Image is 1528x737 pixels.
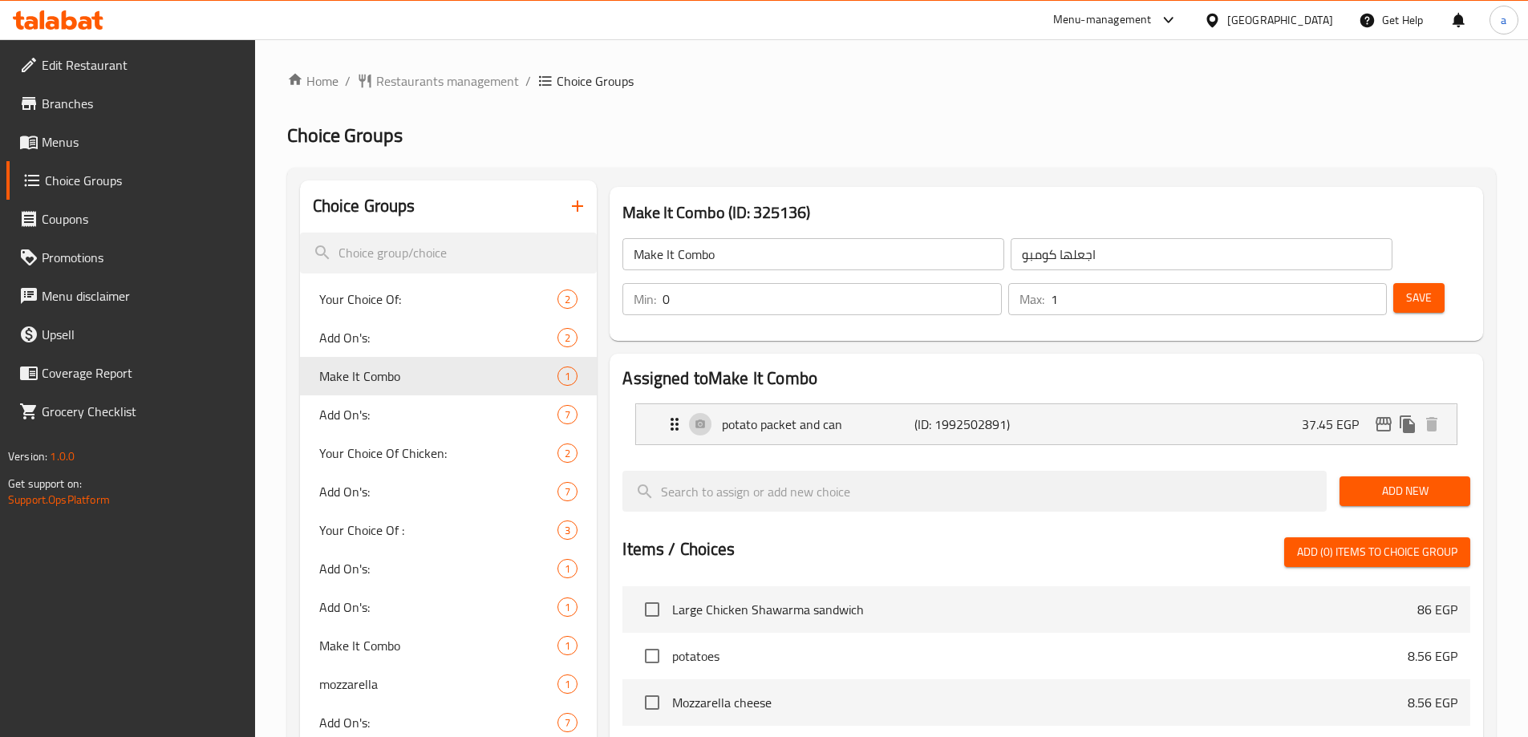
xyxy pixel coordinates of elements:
h2: Assigned to Make It Combo [622,366,1470,391]
h2: Choice Groups [313,194,415,218]
span: Coverage Report [42,363,242,383]
span: Choice Groups [557,71,634,91]
span: Add On's: [319,482,558,501]
a: Home [287,71,338,91]
span: Make It Combo [319,636,558,655]
button: delete [1420,412,1444,436]
span: Select choice [635,686,669,719]
a: Coverage Report [6,354,255,392]
div: Choices [557,405,578,424]
li: Expand [622,397,1470,452]
span: Choice Groups [287,117,403,153]
div: Expand [636,404,1457,444]
span: Get support on: [8,473,82,494]
span: Your Choice Of : [319,520,558,540]
div: Choices [557,443,578,463]
span: 1 [558,369,577,384]
div: Choices [557,366,578,386]
button: Add (0) items to choice group [1284,537,1470,567]
span: 1 [558,677,577,692]
nav: breadcrumb [287,71,1496,91]
a: Menus [6,123,255,161]
p: 86 EGP [1417,600,1457,619]
span: Branches [42,94,242,113]
span: Version: [8,446,47,467]
div: Add On's:1 [300,588,598,626]
a: Grocery Checklist [6,392,255,431]
a: Coupons [6,200,255,238]
span: Coupons [42,209,242,229]
span: 2 [558,446,577,461]
span: 2 [558,292,577,307]
a: Branches [6,84,255,123]
li: / [525,71,531,91]
p: 8.56 EGP [1408,646,1457,666]
div: Your Choice Of Chicken:2 [300,434,598,472]
a: Menu disclaimer [6,277,255,315]
span: Save [1406,288,1432,308]
p: potato packet and can [722,415,914,434]
span: Grocery Checklist [42,402,242,421]
button: Add New [1340,476,1470,506]
div: Choices [557,290,578,309]
span: 1 [558,600,577,615]
a: Restaurants management [357,71,519,91]
span: Add (0) items to choice group [1297,542,1457,562]
button: duplicate [1396,412,1420,436]
div: Choices [557,597,578,617]
div: Make It Combo1 [300,626,598,665]
button: Save [1393,283,1445,313]
h3: Make It Combo (ID: 325136) [622,200,1470,225]
div: Choices [557,328,578,347]
h2: Items / Choices [622,537,735,561]
div: Menu-management [1053,10,1152,30]
div: Your Choice Of :3 [300,511,598,549]
div: Add On's:1 [300,549,598,588]
span: Menus [42,132,242,152]
span: 1 [558,638,577,654]
a: Upsell [6,315,255,354]
span: Select choice [635,639,669,673]
span: Edit Restaurant [42,55,242,75]
span: Add On's: [319,405,558,424]
div: Add On's:2 [300,318,598,357]
span: potatoes [672,646,1408,666]
a: Support.OpsPlatform [8,489,110,510]
span: Mozzarella cheese [672,693,1408,712]
button: edit [1372,412,1396,436]
p: (ID: 1992502891) [914,415,1043,434]
span: 7 [558,715,577,731]
span: Add On's: [319,559,558,578]
span: 1 [558,561,577,577]
div: Choices [557,559,578,578]
div: Choices [557,482,578,501]
span: Your Choice Of: [319,290,558,309]
a: Promotions [6,238,255,277]
p: Min: [634,290,656,309]
div: [GEOGRAPHIC_DATA] [1227,11,1333,29]
p: 8.56 EGP [1408,693,1457,712]
span: mozzarella [319,674,558,694]
span: Add On's: [319,713,558,732]
span: Your Choice Of Chicken: [319,443,558,463]
span: 1.0.0 [50,446,75,467]
p: Max: [1019,290,1044,309]
span: a [1501,11,1506,29]
div: Choices [557,713,578,732]
span: Choice Groups [45,171,242,190]
span: 7 [558,484,577,500]
div: Make It Combo1 [300,357,598,395]
span: Upsell [42,325,242,344]
a: Edit Restaurant [6,46,255,84]
span: Menu disclaimer [42,286,242,306]
div: Choices [557,636,578,655]
span: Add On's: [319,597,558,617]
li: / [345,71,351,91]
span: Add On's: [319,328,558,347]
div: Choices [557,674,578,694]
div: mozzarella1 [300,665,598,703]
span: 2 [558,330,577,346]
span: 3 [558,523,577,538]
span: 7 [558,407,577,423]
div: Add On's:7 [300,395,598,434]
